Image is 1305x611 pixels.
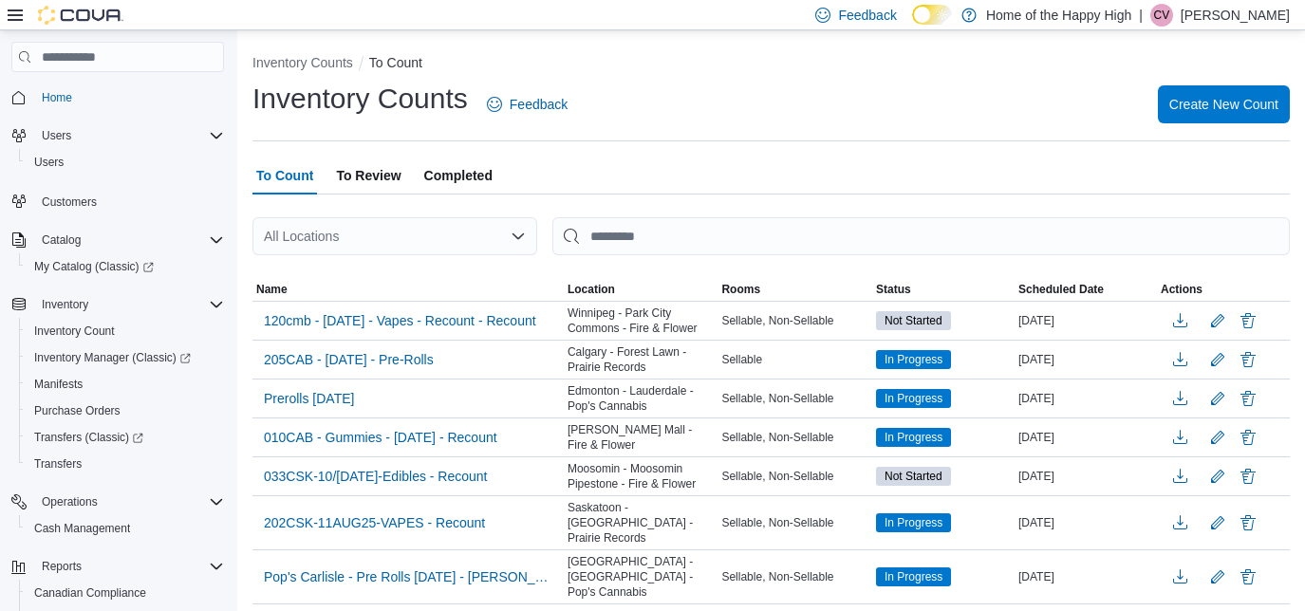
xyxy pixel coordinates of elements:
button: Inventory [34,293,96,316]
span: Inventory Manager (Classic) [34,350,191,365]
button: Manifests [19,371,232,398]
span: In Progress [876,513,951,532]
span: 202CSK-11AUG25-VAPES - Recount [264,513,485,532]
span: Users [42,128,71,143]
span: My Catalog (Classic) [34,259,154,274]
div: [DATE] [1015,511,1157,534]
a: My Catalog (Classic) [27,255,161,278]
span: Rooms [721,282,760,297]
span: Customers [34,189,224,213]
a: Feedback [479,85,575,123]
span: Inventory Count [34,324,115,339]
div: [DATE] [1015,426,1157,449]
a: Customers [34,191,104,213]
span: 010CAB - Gummies - [DATE] - Recount [264,428,497,447]
span: Users [34,155,64,170]
h1: Inventory Counts [252,80,468,118]
a: Cash Management [27,517,138,540]
span: Dark Mode [912,25,913,26]
button: Edit count details [1206,345,1229,374]
a: Inventory Manager (Classic) [27,346,198,369]
span: Purchase Orders [34,403,121,418]
span: CV [1154,4,1170,27]
span: Create New Count [1169,95,1278,114]
p: [PERSON_NAME] [1181,4,1290,27]
span: Winnipeg - Park City Commons - Fire & Flower [568,305,715,336]
button: Edit count details [1206,462,1229,491]
button: Inventory [4,291,232,318]
a: My Catalog (Classic) [19,253,232,280]
a: Transfers (Classic) [27,426,151,449]
button: Reports [4,553,232,580]
button: Transfers [19,451,232,477]
div: [DATE] [1015,309,1157,332]
input: This is a search bar. After typing your query, hit enter to filter the results lower in the page. [552,217,1290,255]
nav: An example of EuiBreadcrumbs [252,53,1290,76]
span: Pop's Carlisle - Pre Rolls [DATE] - [PERSON_NAME] C - [GEOGRAPHIC_DATA] - [GEOGRAPHIC_DATA] - Pop... [264,567,552,586]
div: Sellable, Non-Sellable [718,387,872,410]
div: Carla Vandusen [1150,4,1173,27]
a: Users [27,151,71,174]
span: Customers [42,194,97,210]
button: Canadian Compliance [19,580,232,606]
button: Operations [4,489,232,515]
a: Inventory Count [27,320,122,343]
span: Operations [34,491,224,513]
button: Create New Count [1158,85,1290,123]
span: In Progress [876,350,951,369]
span: Catalog [42,232,81,248]
button: Edit count details [1206,384,1229,413]
span: Manifests [27,373,224,396]
button: 033CSK-10/[DATE]-Edibles - Recount [256,462,495,491]
div: [DATE] [1015,465,1157,488]
button: Delete [1237,309,1259,332]
span: Location [568,282,615,297]
button: Catalog [4,227,232,253]
span: Home [42,90,72,105]
span: Name [256,282,288,297]
div: Sellable, Non-Sellable [718,511,872,534]
p: | [1139,4,1143,27]
span: Reports [42,559,82,574]
button: Name [252,278,564,301]
button: Edit count details [1206,306,1229,335]
button: Delete [1237,387,1259,410]
span: To Count [256,157,313,194]
span: Purchase Orders [27,399,224,422]
span: Inventory Manager (Classic) [27,346,224,369]
span: In Progress [876,567,951,586]
span: Home [34,85,224,109]
a: Inventory Manager (Classic) [19,344,232,371]
span: Completed [424,157,493,194]
button: Status [872,278,1015,301]
button: Edit count details [1206,423,1229,452]
span: Not Started [876,311,951,330]
img: Cova [38,6,123,25]
button: Prerolls [DATE] [256,384,362,413]
span: In Progress [876,428,951,447]
button: Delete [1237,348,1259,371]
a: Transfers (Classic) [19,424,232,451]
span: Transfers [34,456,82,472]
span: Not Started [876,467,951,486]
div: Sellable, Non-Sellable [718,565,872,588]
span: Actions [1161,282,1202,297]
input: Dark Mode [912,5,952,25]
span: Cash Management [27,517,224,540]
span: In Progress [885,568,942,585]
a: Manifests [27,373,90,396]
span: Reports [34,555,224,578]
span: To Review [336,157,401,194]
a: Canadian Compliance [27,582,154,604]
span: Cash Management [34,521,130,536]
span: Inventory [34,293,224,316]
button: Open list of options [511,229,526,244]
span: Transfers (Classic) [27,426,224,449]
span: In Progress [885,390,942,407]
span: In Progress [885,429,942,446]
a: Transfers [27,453,89,475]
span: Status [876,282,911,297]
button: Delete [1237,426,1259,449]
button: Location [564,278,718,301]
button: 202CSK-11AUG25-VAPES - Recount [256,509,493,537]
